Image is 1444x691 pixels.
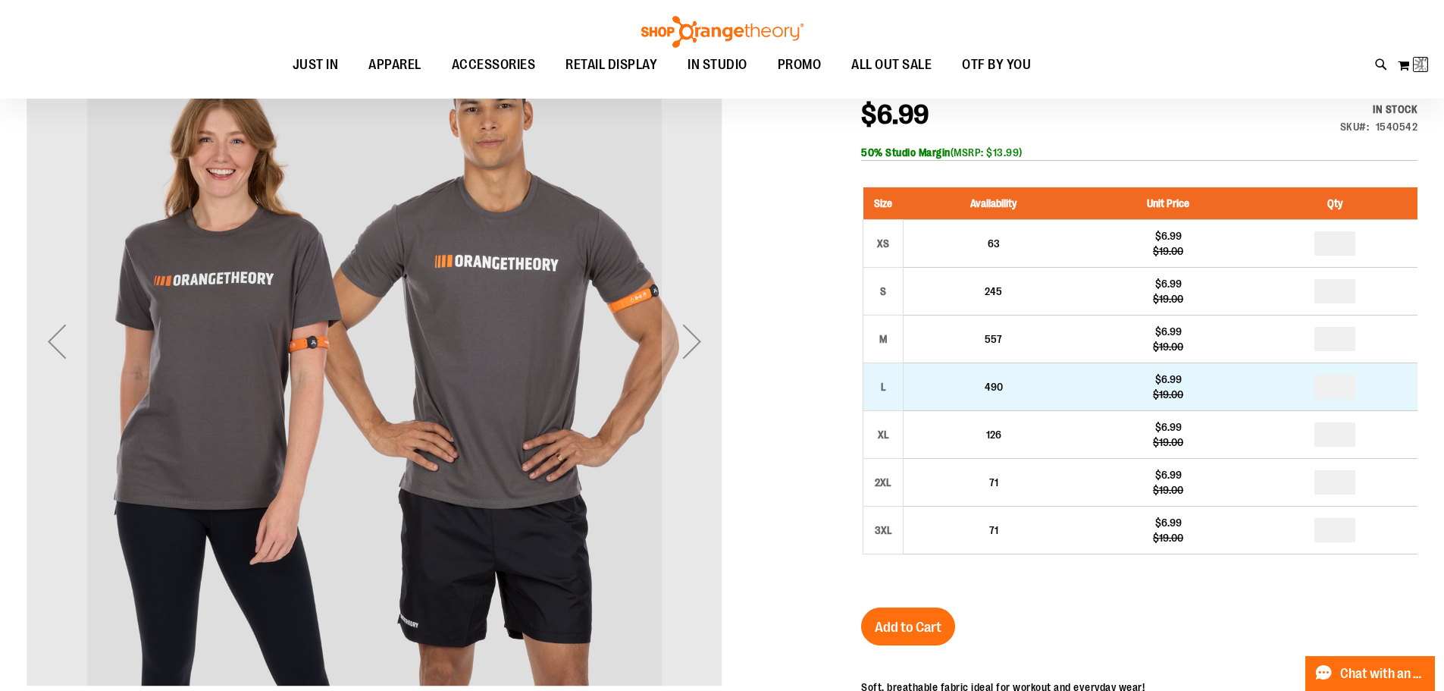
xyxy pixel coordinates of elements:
div: (MSRP: $13.99) [861,145,1417,160]
div: $6.99 [1091,276,1245,291]
span: 71 [989,476,998,488]
span: Chat with an Expert [1340,667,1426,681]
span: RETAIL DISPLAY [565,48,657,82]
span: 490 [985,381,1003,393]
div: M [872,328,894,350]
div: S [872,280,894,303]
div: $6.99 [1091,467,1245,482]
th: Unit Price [1083,187,1252,220]
b: 50% Studio Margin [861,146,951,159]
div: $6.99 [1091,515,1245,530]
div: $6.99 [1091,324,1245,339]
span: 245 [985,285,1002,297]
div: 3XL [872,519,894,542]
div: $6.99 [1091,419,1245,435]
div: L [872,375,894,398]
span: APPAREL [368,48,421,82]
img: Loading... [1414,55,1432,74]
div: 2XL [872,471,894,494]
div: $6.99 [1091,228,1245,243]
div: $19.00 [1091,291,1245,306]
span: IN STUDIO [688,48,747,82]
strong: SKU [1340,121,1370,133]
span: 71 [989,524,998,536]
span: OTF BY YOU [962,48,1031,82]
th: Availability [904,187,1084,220]
span: 557 [985,333,1002,345]
button: Loading... [1397,53,1429,77]
img: Shop Orangetheory [639,16,806,48]
div: 1540542 [1376,119,1418,134]
div: Availability [1340,102,1418,117]
span: ACCESSORIES [452,48,536,82]
span: PROMO [778,48,822,82]
div: $6.99 [1091,372,1245,387]
div: $19.00 [1091,482,1245,498]
th: Size [863,187,904,220]
div: $19.00 [1091,243,1245,259]
div: $19.00 [1091,530,1245,545]
span: Add to Cart [875,619,941,636]
div: In stock [1340,102,1418,117]
div: XS [872,232,894,255]
span: JUST IN [293,48,339,82]
div: $19.00 [1091,387,1245,402]
div: $19.00 [1091,339,1245,354]
span: 126 [986,429,1001,441]
div: XL [872,423,894,446]
button: Add to Cart [861,608,955,645]
span: $6.99 [861,99,929,130]
th: Qty [1253,187,1417,220]
button: Chat with an Expert [1305,656,1436,691]
span: 63 [988,237,1000,250]
div: $19.00 [1091,435,1245,450]
span: ALL OUT SALE [851,48,932,82]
